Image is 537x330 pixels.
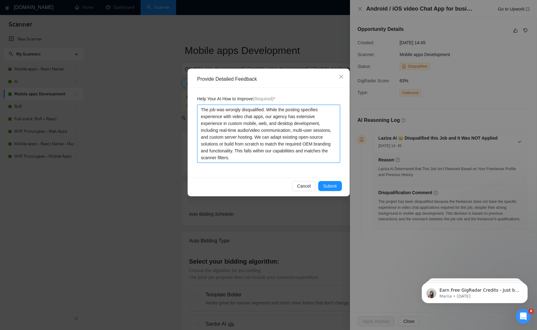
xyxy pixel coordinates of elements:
span: (Required) [253,96,274,101]
button: Submit [318,181,342,191]
span: 8 [529,309,534,314]
span: Submit [323,183,337,189]
textarea: The job was wrongly disqualified. While the posting specifies experience with video chat apps, ou... [197,105,340,163]
button: Close [333,69,350,85]
span: close [339,74,344,79]
iframe: Intercom live chat [516,309,531,324]
div: Provide Detailed Feedback [197,76,344,83]
button: Cancel [292,181,316,191]
iframe: Intercom notifications message [412,270,537,313]
span: Cancel [297,183,311,189]
span: Help Your AI How to Improve [197,95,276,102]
